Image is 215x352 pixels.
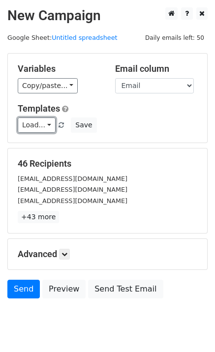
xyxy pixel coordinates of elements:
[18,249,197,260] h5: Advanced
[166,305,215,352] iframe: Chat Widget
[52,34,117,41] a: Untitled spreadsheet
[18,63,100,74] h5: Variables
[18,78,78,93] a: Copy/paste...
[18,175,127,182] small: [EMAIL_ADDRESS][DOMAIN_NAME]
[18,186,127,193] small: [EMAIL_ADDRESS][DOMAIN_NAME]
[7,280,40,298] a: Send
[7,34,118,41] small: Google Sheet:
[18,117,56,133] a: Load...
[7,7,208,24] h2: New Campaign
[18,211,59,223] a: +43 more
[18,103,60,114] a: Templates
[18,158,197,169] h5: 46 Recipients
[142,32,208,43] span: Daily emails left: 50
[71,117,96,133] button: Save
[142,34,208,41] a: Daily emails left: 50
[42,280,86,298] a: Preview
[88,280,163,298] a: Send Test Email
[18,197,127,205] small: [EMAIL_ADDRESS][DOMAIN_NAME]
[115,63,198,74] h5: Email column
